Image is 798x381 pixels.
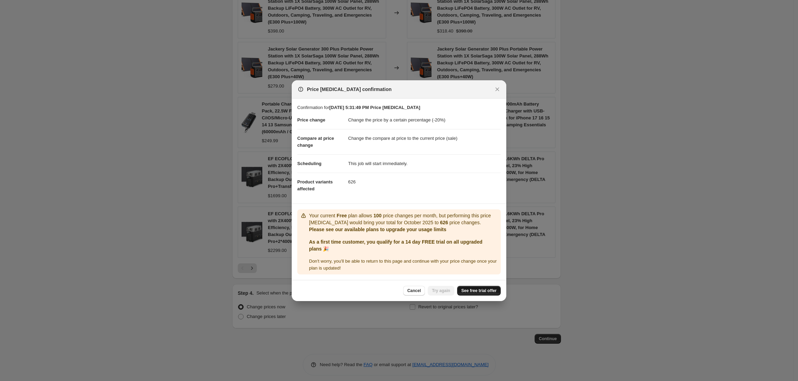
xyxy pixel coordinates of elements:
[348,129,501,147] dd: Change the compare at price to the current price (sale)
[297,179,333,191] span: Product variants affected
[307,86,392,93] span: Price [MEDICAL_DATA] confirmation
[348,154,501,173] dd: This job will start immediately.
[309,226,498,233] p: Please see our available plans to upgrade your usage limits
[309,212,498,226] p: Your current plan allows price changes per month, but performing this price [MEDICAL_DATA] would ...
[297,136,334,148] span: Compare at price change
[329,105,420,110] b: [DATE] 5:31:49 PM Price [MEDICAL_DATA]
[337,213,347,218] b: Free
[407,288,421,293] span: Cancel
[309,239,482,252] b: As a first time customer, you qualify for a 14 day FREE trial on all upgraded plans 🎉
[348,111,501,129] dd: Change the price by a certain percentage (-20%)
[348,173,501,191] dd: 626
[461,288,497,293] span: See free trial offer
[403,286,425,296] button: Cancel
[492,84,502,94] button: Close
[297,104,501,111] p: Confirmation for
[309,258,497,271] span: Don ' t worry, you ' ll be able to return to this page and continue with your price change once y...
[297,117,325,123] span: Price change
[440,220,448,225] b: 626
[297,161,321,166] span: Scheduling
[457,286,501,296] a: See free trial offer
[373,213,381,218] b: 100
